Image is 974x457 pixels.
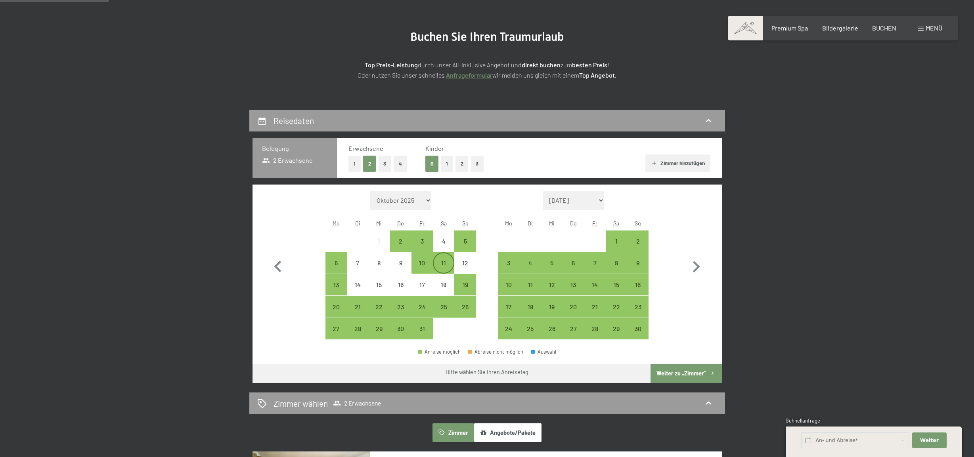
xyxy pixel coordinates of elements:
div: Anreise möglich [520,274,541,295]
div: Anreise möglich [498,252,519,274]
div: Auswahl [531,349,557,354]
span: Menü [926,24,942,32]
div: 14 [348,282,367,301]
div: Fri Oct 24 2025 [411,296,433,317]
div: Tue Oct 07 2025 [347,252,368,274]
span: 2 Erwachsene [262,156,313,165]
div: Anreise möglich [627,252,649,274]
button: Zimmer [432,423,474,442]
div: Bitte wählen Sie Ihren Anreisetag [446,368,528,376]
div: Sat Nov 22 2025 [606,296,627,317]
abbr: Donnerstag [397,220,404,227]
a: Bildergalerie [822,24,858,32]
div: 23 [628,304,648,324]
abbr: Sonntag [635,220,641,227]
div: 14 [585,282,605,301]
div: Sun Oct 19 2025 [454,274,476,295]
div: 15 [607,282,626,301]
div: Mon Oct 27 2025 [325,318,347,339]
div: Thu Oct 30 2025 [390,318,411,339]
div: 20 [563,304,583,324]
div: Thu Oct 23 2025 [390,296,411,317]
div: Anreise möglich [563,318,584,339]
span: Buchen Sie Ihren Traumurlaub [410,30,564,44]
div: 21 [348,304,367,324]
abbr: Montag [505,220,512,227]
div: Anreise möglich [627,296,649,317]
button: Vorheriger Monat [266,191,289,340]
div: 24 [499,326,519,345]
div: Sun Oct 12 2025 [454,252,476,274]
button: 4 [394,156,407,172]
div: Fri Oct 17 2025 [411,274,433,295]
div: Anreise möglich [563,296,584,317]
div: 9 [628,260,648,280]
div: Anreise möglich [520,252,541,274]
div: 25 [434,304,454,324]
div: Sat Oct 11 2025 [433,252,454,274]
div: 24 [412,304,432,324]
div: Anreise möglich [541,252,563,274]
div: Thu Nov 20 2025 [563,296,584,317]
div: Anreise möglich [584,296,605,317]
div: Sat Nov 29 2025 [606,318,627,339]
div: Wed Oct 22 2025 [368,296,390,317]
div: 18 [434,282,454,301]
div: Wed Nov 12 2025 [541,274,563,295]
div: Anreise möglich [541,318,563,339]
div: 3 [499,260,519,280]
div: Sat Nov 15 2025 [606,274,627,295]
strong: Top Preis-Leistung [365,61,418,69]
div: Anreise möglich [433,252,454,274]
div: Mon Nov 03 2025 [498,252,519,274]
div: 30 [628,326,648,345]
div: Anreise möglich [368,318,390,339]
div: Thu Oct 09 2025 [390,252,411,274]
div: Tue Nov 11 2025 [520,274,541,295]
div: Anreise möglich [411,252,433,274]
abbr: Mittwoch [376,220,382,227]
div: Sun Nov 30 2025 [627,318,649,339]
button: Angebote/Pakete [474,423,542,442]
div: Mon Oct 06 2025 [325,252,347,274]
div: Sun Nov 09 2025 [627,252,649,274]
abbr: Montag [333,220,340,227]
div: 10 [412,260,432,280]
div: 16 [391,282,411,301]
div: 8 [607,260,626,280]
div: 12 [542,282,562,301]
div: 27 [326,326,346,345]
div: Fri Oct 03 2025 [411,230,433,252]
span: 2 Erwachsene [333,399,381,407]
button: Weiter zu „Zimmer“ [651,364,721,383]
abbr: Donnerstag [570,220,577,227]
div: Fri Nov 14 2025 [584,274,605,295]
div: 28 [585,326,605,345]
div: 5 [455,238,475,258]
div: 13 [563,282,583,301]
div: Abreise nicht möglich [468,349,524,354]
div: 16 [628,282,648,301]
div: 21 [585,304,605,324]
div: Wed Nov 19 2025 [541,296,563,317]
div: 9 [391,260,411,280]
abbr: Mittwoch [549,220,555,227]
div: Anreise nicht möglich [454,252,476,274]
div: Sat Oct 25 2025 [433,296,454,317]
strong: direkt buchen [522,61,561,69]
div: Anreise möglich [411,296,433,317]
div: Wed Nov 26 2025 [541,318,563,339]
span: Erwachsene [348,145,383,152]
button: 3 [379,156,392,172]
div: Anreise möglich [541,296,563,317]
div: Anreise möglich [606,230,627,252]
div: Tue Nov 25 2025 [520,318,541,339]
div: Wed Oct 08 2025 [368,252,390,274]
div: 30 [391,326,411,345]
div: 7 [585,260,605,280]
div: 19 [542,304,562,324]
div: 18 [520,304,540,324]
div: 2 [628,238,648,258]
div: 4 [520,260,540,280]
